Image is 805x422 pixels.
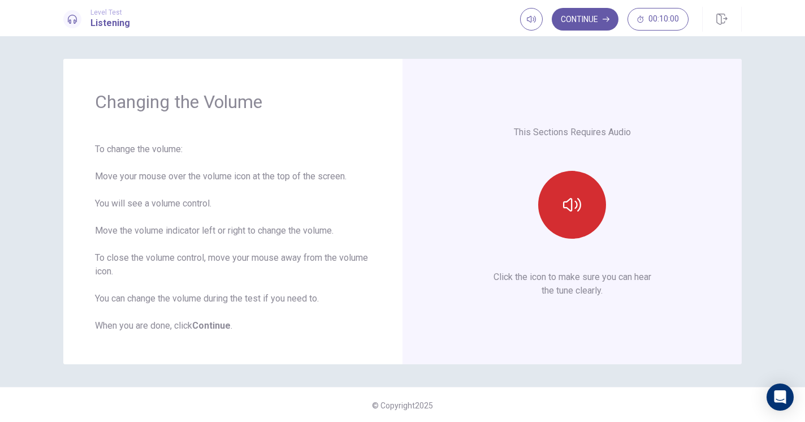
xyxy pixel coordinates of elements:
div: Open Intercom Messenger [767,384,794,411]
h1: Listening [90,16,130,30]
p: This Sections Requires Audio [514,126,631,139]
span: 00:10:00 [648,15,679,24]
h1: Changing the Volume [95,91,371,113]
b: Continue [192,320,231,331]
div: To change the volume: Move your mouse over the volume icon at the top of the screen. You will see... [95,143,371,333]
button: Continue [552,8,618,31]
span: © Copyright 2025 [372,401,433,410]
button: 00:10:00 [627,8,689,31]
span: Level Test [90,8,130,16]
p: Click the icon to make sure you can hear the tune clearly. [494,270,651,298]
